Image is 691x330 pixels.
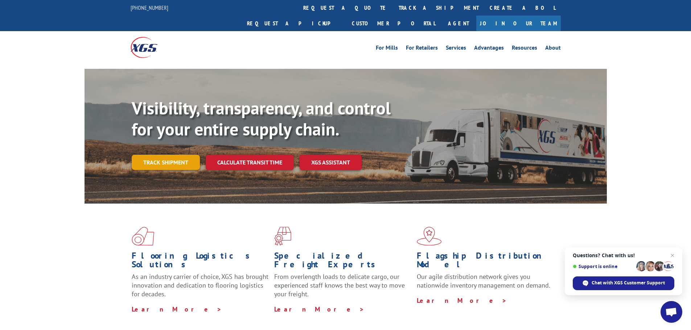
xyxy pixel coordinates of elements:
a: Agent [441,16,476,31]
a: About [545,45,561,53]
h1: Specialized Freight Experts [274,251,411,272]
img: xgs-icon-total-supply-chain-intelligence-red [132,227,154,246]
a: Advantages [474,45,504,53]
span: Questions? Chat with us! [573,252,674,258]
a: Join Our Team [476,16,561,31]
a: For Retailers [406,45,438,53]
a: For Mills [376,45,398,53]
a: Customer Portal [346,16,441,31]
a: Learn More > [417,296,507,305]
a: XGS ASSISTANT [300,155,362,170]
h1: Flooring Logistics Solutions [132,251,269,272]
a: Track shipment [132,155,200,170]
b: Visibility, transparency, and control for your entire supply chain. [132,97,391,140]
a: Learn More > [274,305,365,313]
span: Support is online [573,264,634,269]
h1: Flagship Distribution Model [417,251,554,272]
img: xgs-icon-focused-on-flooring-red [274,227,291,246]
a: Services [446,45,466,53]
img: xgs-icon-flagship-distribution-model-red [417,227,442,246]
p: From overlength loads to delicate cargo, our experienced staff knows the best way to move your fr... [274,272,411,305]
div: Chat with XGS Customer Support [573,276,674,290]
div: Open chat [661,301,682,323]
a: Request a pickup [242,16,346,31]
a: Calculate transit time [206,155,294,170]
span: As an industry carrier of choice, XGS has brought innovation and dedication to flooring logistics... [132,272,268,298]
a: Resources [512,45,537,53]
span: Our agile distribution network gives you nationwide inventory management on demand. [417,272,550,289]
a: Learn More > [132,305,222,313]
span: Chat with XGS Customer Support [592,280,665,286]
span: Close chat [668,251,677,260]
a: [PHONE_NUMBER] [131,4,168,11]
